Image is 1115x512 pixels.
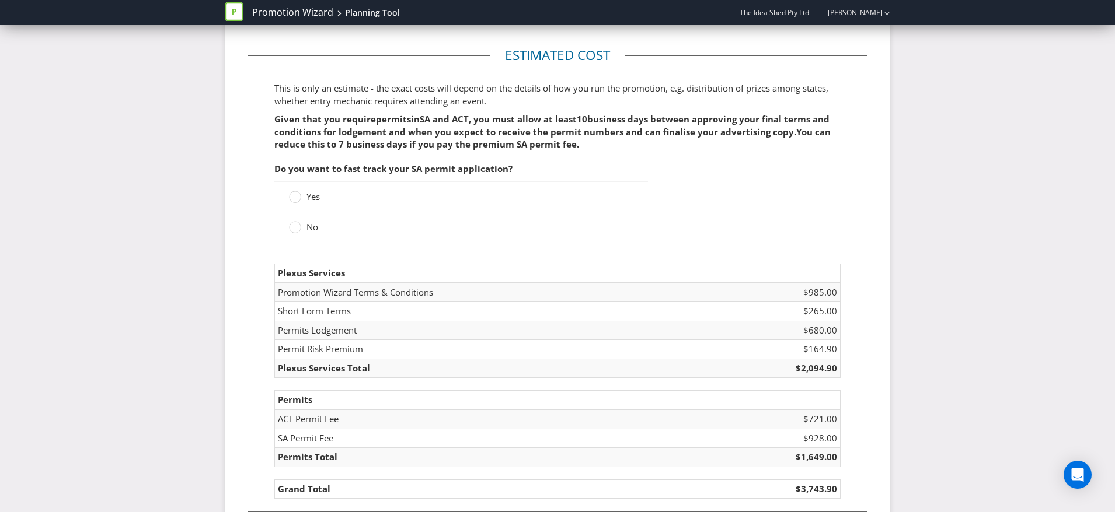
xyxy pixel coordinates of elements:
td: $680.00 [727,321,841,339]
td: Plexus Services Total [275,359,727,377]
span: business days between approving your final terms and conditions for lodgement and when you expect... [274,113,830,137]
td: $164.90 [727,340,841,359]
span: , you must allow at least [469,113,577,125]
td: $265.00 [727,302,841,321]
td: Permits Lodgement [275,321,727,339]
td: Promotion Wizard Terms & Conditions [275,283,727,302]
td: Plexus Services [275,264,727,283]
span: No [306,221,318,233]
td: Permits [275,391,727,410]
span: Given that you require [274,113,376,125]
td: Grand Total [275,479,727,499]
td: $3,743.90 [727,479,841,499]
td: Short Form Terms [275,302,727,321]
span: Yes [306,191,320,202]
td: Permit Risk Premium [275,340,727,359]
td: $1,649.00 [727,448,841,467]
div: Open Intercom Messenger [1064,461,1092,489]
span: The Idea Shed Pty Ltd [740,8,809,17]
div: Planning Tool [345,7,400,19]
span: 10 [577,113,587,125]
td: $2,094.90 [727,359,841,377]
p: This is only an estimate - the exact costs will depend on the details of how you run the promotio... [274,82,841,107]
a: Promotion Wizard [252,6,333,19]
span: You can reduce this to 7 business days if you pay the premium SA permit fee. [274,126,831,150]
td: $928.00 [727,429,841,447]
legend: Estimated cost [490,46,625,65]
td: ACT Permit Fee [275,409,727,429]
span: SA and ACT [420,113,469,125]
td: SA Permit Fee [275,429,727,447]
span: permits [376,113,411,125]
a: [PERSON_NAME] [816,8,883,17]
span: Do you want to fast track your SA permit application? [274,163,513,174]
td: $721.00 [727,409,841,429]
span: in [411,113,420,125]
td: $985.00 [727,283,841,302]
td: Permits Total [275,448,727,467]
